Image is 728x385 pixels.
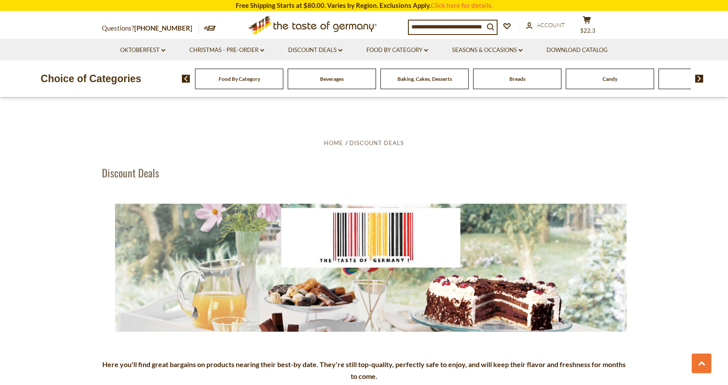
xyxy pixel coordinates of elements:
a: Click here for details. [431,1,493,9]
a: Breads [509,76,526,82]
a: Download Catalog [547,45,608,55]
img: next arrow [695,75,704,83]
button: $22.3 [574,16,600,38]
a: Food By Category [366,45,428,55]
a: Discount Deals [349,139,404,146]
span: $22.3 [580,27,596,34]
strong: Here you'll find great bargains on products nearing their best-by date. They're still top-quality... [102,360,626,380]
a: Christmas - PRE-ORDER [189,45,264,55]
span: Account [537,21,565,28]
a: Seasons & Occasions [452,45,522,55]
a: Oktoberfest [120,45,165,55]
a: Account [526,21,565,30]
a: Food By Category [219,76,260,82]
p: Questions? [102,23,199,34]
a: Discount Deals [288,45,342,55]
a: Beverages [320,76,344,82]
a: Home [324,139,343,146]
img: the-taste-of-germany-barcode-3.jpg [115,204,627,332]
img: previous arrow [182,75,190,83]
a: Candy [603,76,617,82]
a: Baking, Cakes, Desserts [397,76,452,82]
a: [PHONE_NUMBER] [134,24,192,32]
h1: Discount Deals [102,166,159,179]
